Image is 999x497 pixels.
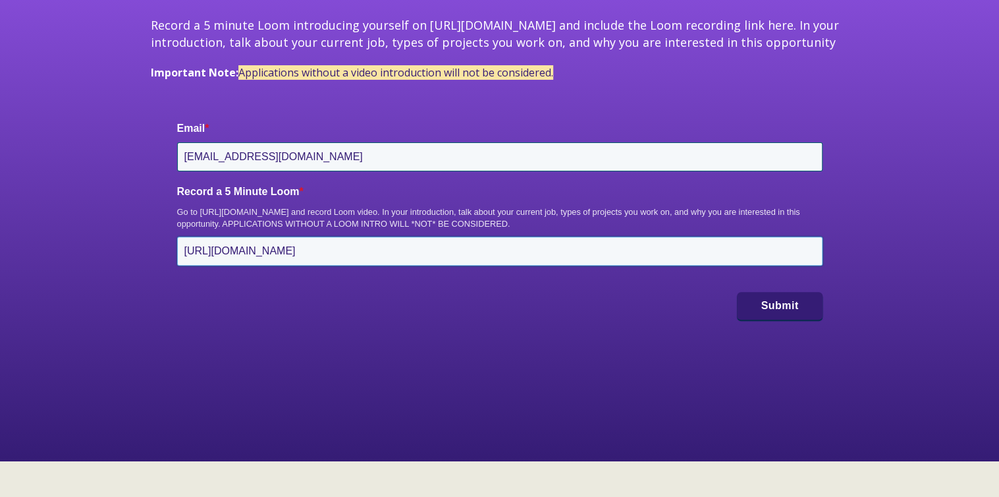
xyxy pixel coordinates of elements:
[177,186,300,197] span: Record a 5 Minute Loom
[177,206,823,230] div: Go to [URL][DOMAIN_NAME] and record Loom video. In your introduction, talk about your current job...
[177,123,205,134] span: Email
[737,292,822,320] button: Submit
[151,95,849,346] form: HubSpot Form
[238,65,553,80] span: Applications without a video introduction will not be considered.
[151,17,839,49] span: Record a 5 minute Loom introducing yourself on [URL][DOMAIN_NAME] and include the Loom recording ...
[151,65,238,80] span: Important Note:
